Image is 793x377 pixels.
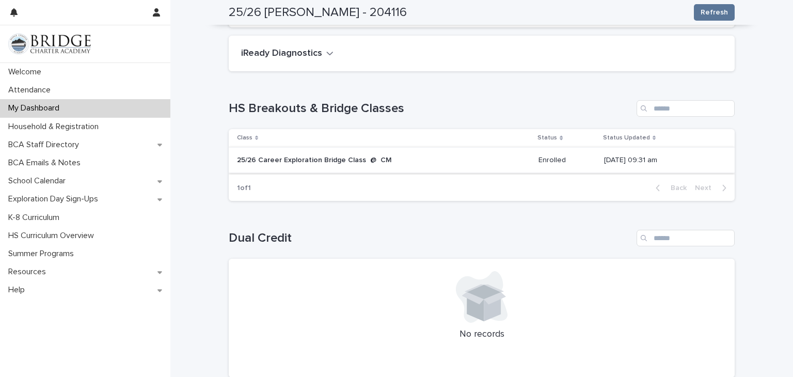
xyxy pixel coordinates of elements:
[4,103,68,113] p: My Dashboard
[241,329,722,340] p: No records
[647,183,691,193] button: Back
[229,176,259,201] p: 1 of 1
[694,4,735,21] button: Refresh
[229,5,407,20] h2: 25/26 [PERSON_NAME] - 204116
[4,176,74,186] p: School Calendar
[4,194,106,204] p: Exploration Day Sign-Ups
[4,249,82,259] p: Summer Programs
[4,267,54,277] p: Resources
[637,100,735,117] input: Search
[4,213,68,223] p: K-8 Curriculum
[538,156,595,165] p: Enrolled
[4,231,102,241] p: HS Curriculum Overview
[664,184,687,192] span: Back
[603,132,650,144] p: Status Updated
[4,140,87,150] p: BCA Staff Directory
[229,101,632,116] h1: HS Breakouts & Bridge Classes
[4,158,89,168] p: BCA Emails & Notes
[604,156,718,165] p: [DATE] 09:31 am
[4,85,59,95] p: Attendance
[4,285,33,295] p: Help
[695,184,718,192] span: Next
[4,67,50,77] p: Welcome
[229,231,632,246] h1: Dual Credit
[241,48,334,59] button: iReady Diagnostics
[229,147,735,173] tr: 25/26 Career Exploration Bridge Class @ CMEnrolled[DATE] 09:31 am
[241,48,322,59] h2: iReady Diagnostics
[701,7,728,18] span: Refresh
[237,156,409,165] p: 25/26 Career Exploration Bridge Class @ CM
[691,183,735,193] button: Next
[4,122,107,132] p: Household & Registration
[8,34,91,54] img: V1C1m3IdTEidaUdm9Hs0
[537,132,557,144] p: Status
[637,230,735,246] input: Search
[237,132,252,144] p: Class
